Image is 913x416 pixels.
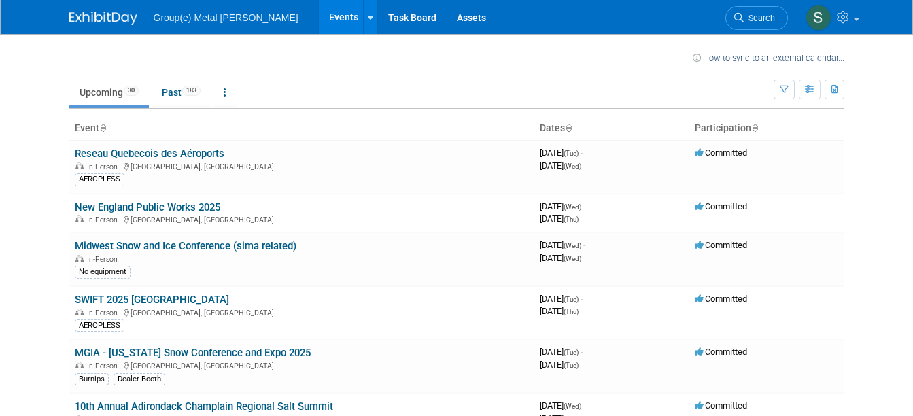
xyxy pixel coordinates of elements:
[695,347,747,357] span: Committed
[75,309,84,315] img: In-Person Event
[695,201,747,211] span: Committed
[695,400,747,411] span: Committed
[75,294,229,306] a: SWIFT 2025 [GEOGRAPHIC_DATA]
[75,307,529,317] div: [GEOGRAPHIC_DATA], [GEOGRAPHIC_DATA]
[751,122,758,133] a: Sort by Participation Type
[540,213,579,224] span: [DATE]
[564,308,579,315] span: (Thu)
[87,309,122,317] span: In-Person
[154,12,298,23] span: Group(e) Metal [PERSON_NAME]
[75,347,311,359] a: MGIA - [US_STATE] Snow Conference and Expo 2025
[540,160,581,171] span: [DATE]
[75,255,84,262] img: In-Person Event
[124,86,139,96] span: 30
[540,306,579,316] span: [DATE]
[564,255,581,262] span: (Wed)
[540,400,585,411] span: [DATE]
[540,294,583,304] span: [DATE]
[75,400,333,413] a: 10th Annual Adirondack Champlain Regional Salt Summit
[540,253,581,263] span: [DATE]
[75,362,84,368] img: In-Person Event
[564,362,579,369] span: (Tue)
[69,117,534,140] th: Event
[695,294,747,304] span: Committed
[564,215,579,223] span: (Thu)
[75,213,529,224] div: [GEOGRAPHIC_DATA], [GEOGRAPHIC_DATA]
[152,80,211,105] a: Past183
[540,201,585,211] span: [DATE]
[583,240,585,250] span: -
[540,148,583,158] span: [DATE]
[583,201,585,211] span: -
[75,240,296,252] a: Midwest Snow and Ice Conference (sima related)
[75,148,224,160] a: Reseau Quebecois des Aéroports
[69,80,149,105] a: Upcoming30
[87,255,122,264] span: In-Person
[75,266,131,278] div: No equipment
[689,117,844,140] th: Participation
[69,12,137,25] img: ExhibitDay
[540,240,585,250] span: [DATE]
[564,162,581,170] span: (Wed)
[581,294,583,304] span: -
[75,319,124,332] div: AEROPLESS
[75,373,109,385] div: Burnips
[540,360,579,370] span: [DATE]
[99,122,106,133] a: Sort by Event Name
[87,215,122,224] span: In-Person
[564,296,579,303] span: (Tue)
[564,242,581,249] span: (Wed)
[806,5,831,31] img: Steven Sepaniak
[75,162,84,169] img: In-Person Event
[564,150,579,157] span: (Tue)
[75,160,529,171] div: [GEOGRAPHIC_DATA], [GEOGRAPHIC_DATA]
[182,86,201,96] span: 183
[581,148,583,158] span: -
[564,203,581,211] span: (Wed)
[725,6,788,30] a: Search
[744,13,775,23] span: Search
[695,240,747,250] span: Committed
[565,122,572,133] a: Sort by Start Date
[693,53,844,63] a: How to sync to an external calendar...
[540,347,583,357] span: [DATE]
[114,373,165,385] div: Dealer Booth
[75,360,529,370] div: [GEOGRAPHIC_DATA], [GEOGRAPHIC_DATA]
[75,215,84,222] img: In-Person Event
[75,201,220,213] a: New England Public Works 2025
[583,400,585,411] span: -
[87,162,122,171] span: In-Person
[75,173,124,186] div: AEROPLESS
[87,362,122,370] span: In-Person
[534,117,689,140] th: Dates
[695,148,747,158] span: Committed
[581,347,583,357] span: -
[564,402,581,410] span: (Wed)
[564,349,579,356] span: (Tue)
